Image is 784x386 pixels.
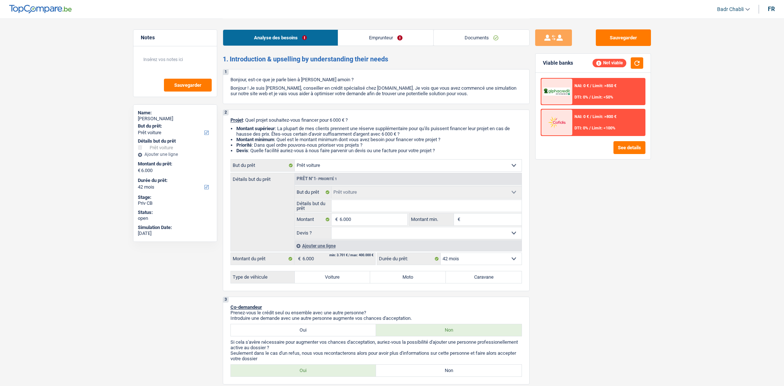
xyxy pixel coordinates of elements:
[768,6,775,12] div: fr
[329,254,373,257] div: min: 3.701 € / max: 400.000 €
[574,126,588,131] span: DTI: 0%
[138,225,212,230] div: Simulation Date:
[316,177,337,181] span: - Priorité 1
[230,350,522,361] p: Seulement dans le cas d'un refus, nous vous recontacterons alors pour avoir plus d'informations s...
[543,87,570,96] img: AlphaCredit
[593,114,616,119] span: Limit: >800 €
[9,5,72,14] img: TopCompare Logo
[230,304,262,310] span: Co-demandeur
[138,230,212,236] div: [DATE]
[138,110,212,116] div: Name:
[138,161,211,167] label: Montant du prêt:
[223,297,229,303] div: 3
[593,83,616,88] span: Limit: >850 €
[376,365,522,376] label: Non
[230,77,522,82] p: Bonjour, est-ce que je parle bien à [PERSON_NAME] amoin ?
[231,271,295,283] label: Type de véhicule
[332,214,340,225] span: €
[295,271,370,283] label: Voiture
[231,160,295,171] label: But du prêt
[164,79,212,92] button: Sauvegarder
[590,114,591,119] span: /
[138,215,212,221] div: open
[236,126,522,137] li: : La plupart de mes clients prennent une réserve supplémentaire pour qu'ils puissent financer leu...
[338,30,433,46] a: Emprunteur
[138,210,212,215] div: Status:
[138,200,212,206] div: Priv CB
[711,3,750,15] a: Badr Chabli
[230,310,522,315] p: Prenez-vous le crédit seul ou ensemble avec une autre personne?
[230,117,522,123] p: : Quel projet souhaitez-vous financer pour 6 000 € ?
[590,83,591,88] span: /
[295,176,339,181] div: Prêt n°1
[174,83,201,87] span: Sauvegarder
[231,173,294,182] label: Détails but du prêt
[230,315,522,321] p: Introduire une demande avec une autre personne augmente vos chances d'acceptation.
[138,194,212,200] div: Stage:
[295,227,332,239] label: Devis ?
[236,142,252,148] strong: Priorité
[543,60,573,66] div: Viable banks
[294,253,302,265] span: €
[592,95,613,100] span: Limit: <50%
[295,214,332,225] label: Montant
[231,324,376,336] label: Oui
[574,114,589,119] span: NAI: 0 €
[409,214,454,225] label: Montant min.
[596,29,651,46] button: Sauvegarder
[138,168,140,174] span: €
[223,110,229,115] div: 2
[231,253,294,265] label: Montant du prêt
[376,324,522,336] label: Non
[138,152,212,157] div: Ajouter une ligne
[434,30,529,46] a: Documents
[231,365,376,376] label: Oui
[589,95,591,100] span: /
[446,271,522,283] label: Caravane
[138,138,212,144] div: Détails but du prêt
[230,117,243,123] span: Projet
[295,200,332,212] label: Détails but du prêt
[230,339,522,350] p: Si cela s'avère nécessaire pour augmenter vos chances d'acceptation, auriez-vous la possibilité d...
[454,214,462,225] span: €
[223,69,229,75] div: 1
[589,126,591,131] span: /
[230,85,522,96] p: Bonjour ! Je suis [PERSON_NAME], conseiller en crédit spécialisé chez [DOMAIN_NAME]. Je vois que ...
[236,126,275,131] strong: Montant supérieur
[613,141,645,154] button: See details
[236,137,274,142] strong: Montant minimum
[592,126,615,131] span: Limit: <100%
[294,240,522,251] div: Ajouter une ligne
[138,123,211,129] label: But du prêt:
[543,115,570,129] img: Cofidis
[377,253,441,265] label: Durée du prêt:
[236,142,522,148] li: : Dans quel ordre pouvons-nous prioriser vos projets ?
[295,186,332,198] label: But du prêt
[717,6,744,12] span: Badr Chabli
[138,178,211,183] label: Durée du prêt:
[574,95,588,100] span: DTI: 0%
[223,30,338,46] a: Analyse des besoins
[236,148,522,153] li: : Quelle facilité auriez-vous à nous faire parvenir un devis ou une facture pour votre projet ?
[138,116,212,122] div: [PERSON_NAME]
[370,271,446,283] label: Moto
[236,137,522,142] li: : Quel est le montant minimum dont vous avez besoin pour financer votre projet ?
[141,35,210,41] h5: Notes
[223,55,530,63] h2: 1. Introduction & upselling by understanding their needs
[236,148,248,153] span: Devis
[574,83,589,88] span: NAI: 0 €
[593,59,626,67] div: Not viable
